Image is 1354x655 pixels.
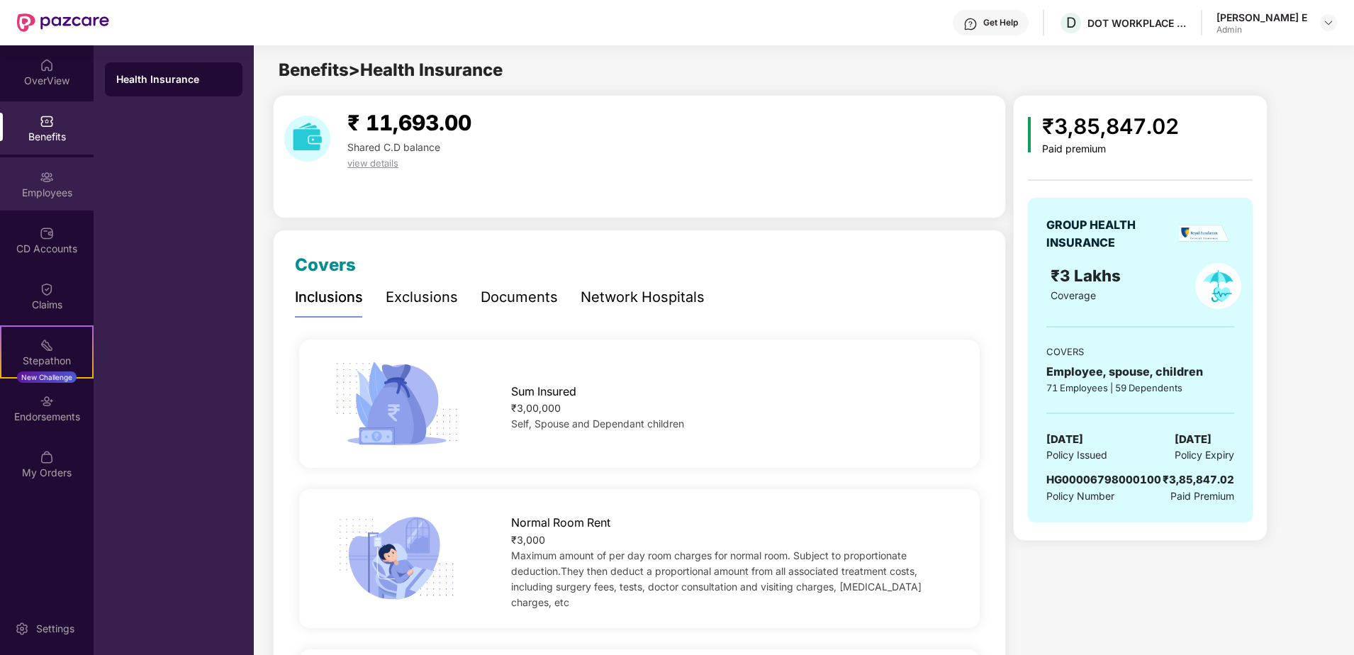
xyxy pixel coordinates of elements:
span: Policy Issued [1046,447,1107,463]
span: Covers [295,254,356,275]
span: Paid Premium [1170,488,1234,504]
div: Health Insurance [116,72,231,86]
span: view details [347,157,398,169]
span: Coverage [1051,289,1096,301]
span: ₹ 11,693.00 [347,110,471,135]
div: 71 Employees | 59 Dependents [1046,381,1234,395]
span: Policy Expiry [1175,447,1234,463]
span: Normal Room Rent [511,514,610,532]
img: svg+xml;base64,PHN2ZyBpZD0iTXlfT3JkZXJzIiBkYXRhLW5hbWU9Ik15IE9yZGVycyIgeG1sbnM9Imh0dHA6Ly93d3cudz... [40,450,54,464]
span: [DATE] [1046,431,1083,448]
div: GROUP HEALTH INSURANCE [1046,216,1170,252]
span: Benefits > Health Insurance [279,60,503,80]
img: svg+xml;base64,PHN2ZyBpZD0iSGVscC0zMngzMiIgeG1sbnM9Imh0dHA6Ly93d3cudzMub3JnLzIwMDAvc3ZnIiB3aWR0aD... [963,17,978,31]
div: Inclusions [295,286,363,308]
img: svg+xml;base64,PHN2ZyBpZD0iQ2xhaW0iIHhtbG5zPSJodHRwOi8vd3d3LnczLm9yZy8yMDAwL3N2ZyIgd2lkdGg9IjIwIi... [40,282,54,296]
div: Paid premium [1042,143,1179,155]
img: svg+xml;base64,PHN2ZyBpZD0iQmVuZWZpdHMiIHhtbG5zPSJodHRwOi8vd3d3LnczLm9yZy8yMDAwL3N2ZyIgd2lkdGg9Ij... [40,114,54,128]
img: icon [1028,117,1031,152]
img: svg+xml;base64,PHN2ZyBpZD0iRW5kb3JzZW1lbnRzIiB4bWxucz0iaHR0cDovL3d3dy53My5vcmcvMjAwMC9zdmciIHdpZH... [40,394,54,408]
span: HG00006798000100 [1046,473,1161,486]
img: svg+xml;base64,PHN2ZyB4bWxucz0iaHR0cDovL3d3dy53My5vcmcvMjAwMC9zdmciIHdpZHRoPSIyMSIgaGVpZ2h0PSIyMC... [40,338,54,352]
span: D [1066,14,1076,31]
img: insurerLogo [1179,225,1229,242]
img: svg+xml;base64,PHN2ZyBpZD0iU2V0dGluZy0yMHgyMCIgeG1sbnM9Imh0dHA6Ly93d3cudzMub3JnLzIwMDAvc3ZnIiB3aW... [15,622,29,636]
img: svg+xml;base64,PHN2ZyBpZD0iQ0RfQWNjb3VudHMiIGRhdGEtbmFtZT0iQ0QgQWNjb3VudHMiIHhtbG5zPSJodHRwOi8vd3... [40,226,54,240]
span: ₹3 Lakhs [1051,266,1125,285]
div: Employee, spouse, children [1046,363,1234,381]
div: Settings [32,622,79,636]
img: svg+xml;base64,PHN2ZyBpZD0iRW1wbG95ZWVzIiB4bWxucz0iaHR0cDovL3d3dy53My5vcmcvMjAwMC9zdmciIHdpZHRoPS... [40,170,54,184]
img: icon [330,357,464,451]
div: Get Help [983,17,1018,28]
img: policyIcon [1195,263,1241,309]
span: Policy Number [1046,490,1114,502]
img: icon [330,512,464,605]
div: Admin [1216,24,1307,35]
div: Stepathon [1,354,92,368]
span: Self, Spouse and Dependant children [511,418,684,430]
img: svg+xml;base64,PHN2ZyBpZD0iSG9tZSIgeG1sbnM9Imh0dHA6Ly93d3cudzMub3JnLzIwMDAvc3ZnIiB3aWR0aD0iMjAiIG... [40,58,54,72]
div: [PERSON_NAME] E [1216,11,1307,24]
span: Shared C.D balance [347,141,440,153]
img: download [284,116,330,162]
img: New Pazcare Logo [17,13,109,32]
div: ₹3,000 [511,532,949,548]
div: ₹3,85,847.02 [1163,471,1234,488]
span: [DATE] [1175,431,1212,448]
div: COVERS [1046,345,1234,359]
span: Sum Insured [511,383,576,401]
div: DOT WORKPLACE SOLUTIONS PRIVATE LIMITED [1087,16,1187,30]
div: Network Hospitals [581,286,705,308]
img: svg+xml;base64,PHN2ZyBpZD0iRHJvcGRvd24tMzJ4MzIiIHhtbG5zPSJodHRwOi8vd3d3LnczLm9yZy8yMDAwL3N2ZyIgd2... [1323,17,1334,28]
div: Documents [481,286,558,308]
div: Exclusions [386,286,458,308]
div: ₹3,85,847.02 [1042,110,1179,143]
div: ₹3,00,000 [511,401,949,416]
span: Maximum amount of per day room charges for normal room. Subject to proportionate deduction.They t... [511,549,922,608]
div: New Challenge [17,371,77,383]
